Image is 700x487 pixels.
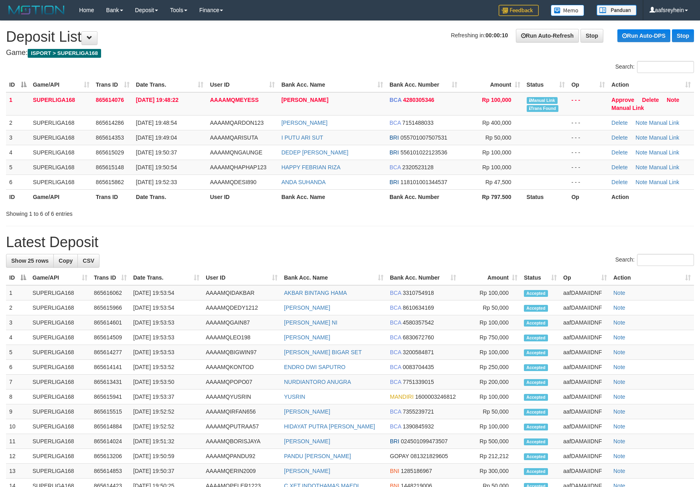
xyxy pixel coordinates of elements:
span: Accepted [524,468,548,475]
span: Show 25 rows [11,258,49,264]
th: Bank Acc. Name [278,189,386,204]
td: 11 [6,434,29,449]
span: Rp 47,500 [485,179,511,185]
td: AAAAMQBIGWIN97 [203,345,281,360]
th: Bank Acc. Name: activate to sort column ascending [281,270,387,285]
span: [DATE] 19:48:22 [136,97,179,103]
span: 865614286 [96,120,124,126]
td: - - - [568,145,608,160]
th: Game/API: activate to sort column ascending [30,77,93,92]
td: - - - [568,92,608,116]
td: AAAAMQBORISJAYA [203,434,281,449]
td: Rp 50,000 [459,404,521,419]
a: Delete [611,149,627,156]
td: 865616062 [91,285,130,300]
span: Copy 2320523128 to clipboard [402,164,434,170]
span: AAAAMQNGAUNGE [210,149,262,156]
td: Rp 750,000 [459,330,521,345]
td: [DATE] 19:53:37 [130,390,203,404]
td: 865613431 [91,375,130,390]
span: BCA [390,164,401,170]
span: Accepted [524,424,548,430]
span: Accepted [524,335,548,341]
span: Copy 024501099473507 to clipboard [401,438,448,444]
td: AAAAMQIRFAN656 [203,404,281,419]
th: ID: activate to sort column descending [6,270,29,285]
td: aafDAMAIIDNF [560,419,610,434]
span: BNI [390,468,399,474]
td: SUPERLIGA168 [30,92,93,116]
span: BCA [390,379,401,385]
a: Delete [611,179,627,185]
td: 7 [6,375,29,390]
span: Copy 1600003246812 to clipboard [415,394,456,400]
td: [DATE] 19:53:54 [130,300,203,315]
td: - - - [568,130,608,145]
th: Date Trans. [133,189,207,204]
td: 865615966 [91,300,130,315]
td: AAAAMQLEO198 [203,330,281,345]
td: SUPERLIGA168 [29,300,91,315]
th: Rp 797.500 [461,189,523,204]
td: - - - [568,115,608,130]
span: Accepted [524,379,548,386]
td: Rp 212,212 [459,449,521,464]
span: Copy 556101022123536 to clipboard [400,149,447,156]
th: ID [6,189,30,204]
span: BRI [390,179,399,185]
a: Delete [611,164,627,170]
a: Delete [611,134,627,141]
a: Note [635,164,647,170]
td: Rp 300,000 [459,464,521,479]
a: [PERSON_NAME] [284,304,330,311]
span: CSV [83,258,94,264]
td: AAAAMQPUTRAA57 [203,419,281,434]
td: SUPERLIGA168 [30,160,93,175]
a: [PERSON_NAME] [281,120,327,126]
td: 9 [6,404,29,419]
span: Copy 118101001344537 to clipboard [400,179,447,185]
a: Note [613,304,625,311]
td: aafDAMAIIDNF [560,434,610,449]
td: Rp 100,000 [459,315,521,330]
a: HIDAYAT PUTRA [PERSON_NAME] [284,423,375,430]
span: BCA [390,290,401,296]
td: aafDAMAIIDNF [560,464,610,479]
a: Note [613,468,625,474]
td: 6 [6,175,30,189]
a: Note [613,349,625,355]
a: Note [635,149,647,156]
td: 5 [6,345,29,360]
td: Rp 500,000 [459,434,521,449]
span: 865615029 [96,149,124,156]
td: 865614277 [91,345,130,360]
th: Game/API [30,189,93,204]
span: Rp 50,000 [485,134,511,141]
td: 865614509 [91,330,130,345]
a: Delete [642,97,659,103]
span: Copy 3200584871 to clipboard [403,349,434,355]
td: aafDAMAIIDNF [560,375,610,390]
th: Trans ID: activate to sort column ascending [93,77,133,92]
a: Manual Link [611,105,644,111]
span: Manually Linked [527,97,558,104]
td: aafDAMAIIDNF [560,285,610,300]
span: GOPAY [390,453,409,459]
th: Bank Acc. Number [386,189,461,204]
span: [DATE] 19:50:54 [136,164,177,170]
td: 3 [6,315,29,330]
th: Bank Acc. Number: activate to sort column ascending [387,270,459,285]
td: aafDAMAIIDNF [560,449,610,464]
a: Manual Link [649,120,680,126]
td: 865615515 [91,404,130,419]
td: Rp 100,000 [459,345,521,360]
td: 3 [6,130,30,145]
span: BCA [390,319,401,326]
td: SUPERLIGA168 [29,330,91,345]
td: [DATE] 19:53:54 [130,285,203,300]
a: Note [613,453,625,459]
a: PANDU [PERSON_NAME] [284,453,351,459]
span: Accepted [524,305,548,312]
td: SUPERLIGA168 [29,404,91,419]
h4: Game: [6,49,694,57]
